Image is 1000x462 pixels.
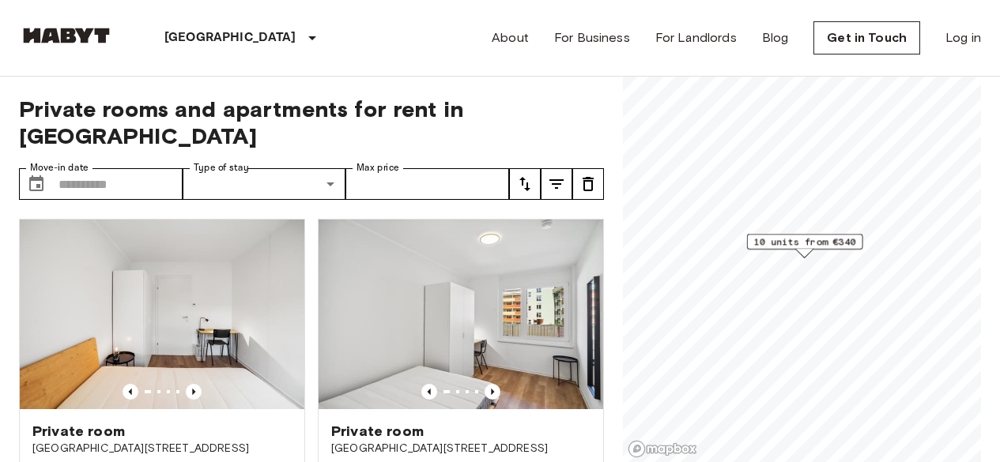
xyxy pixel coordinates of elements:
[20,220,304,409] img: Marketing picture of unit AT-21-001-089-02
[123,384,138,400] button: Previous image
[331,422,424,441] span: Private room
[21,168,52,200] button: Choose date
[554,28,630,47] a: For Business
[19,96,604,149] span: Private rooms and apartments for rent in [GEOGRAPHIC_DATA]
[628,440,697,458] a: Mapbox logo
[32,422,125,441] span: Private room
[30,161,89,175] label: Move-in date
[572,168,604,200] button: tune
[19,28,114,43] img: Habyt
[762,28,789,47] a: Blog
[331,441,591,456] span: [GEOGRAPHIC_DATA][STREET_ADDRESS]
[485,384,500,400] button: Previous image
[813,21,920,54] a: Get in Touch
[747,234,863,258] div: Map marker
[754,235,856,249] span: 10 units from €340
[655,28,737,47] a: For Landlords
[509,168,541,200] button: tune
[32,441,292,456] span: [GEOGRAPHIC_DATA][STREET_ADDRESS]
[945,28,981,47] a: Log in
[164,28,296,47] p: [GEOGRAPHIC_DATA]
[421,384,437,400] button: Previous image
[186,384,202,400] button: Previous image
[492,28,529,47] a: About
[541,168,572,200] button: tune
[194,161,249,175] label: Type of stay
[319,220,603,409] img: Marketing picture of unit AT-21-001-065-01
[357,161,399,175] label: Max price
